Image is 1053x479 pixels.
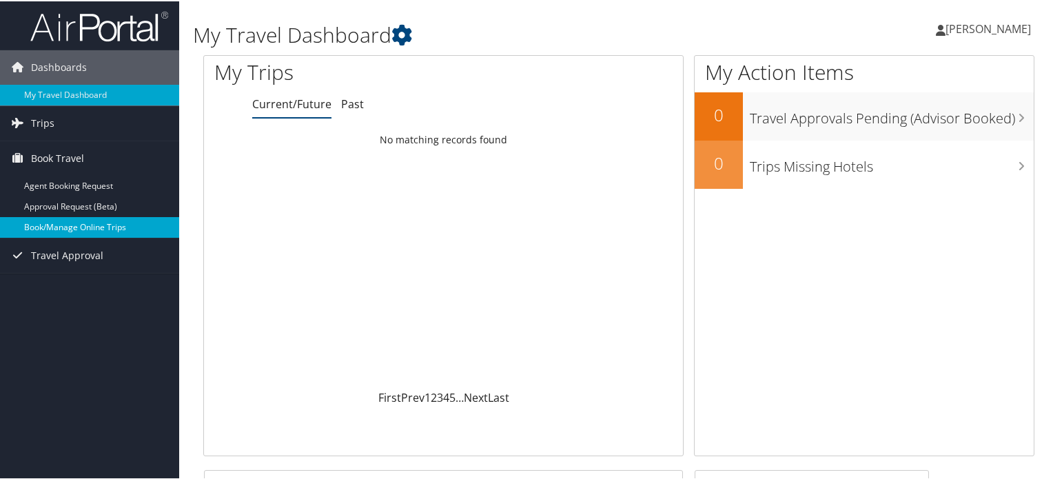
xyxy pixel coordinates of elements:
[695,139,1034,187] a: 0Trips Missing Hotels
[31,105,54,139] span: Trips
[425,389,431,404] a: 1
[378,389,401,404] a: First
[456,389,464,404] span: …
[464,389,488,404] a: Next
[695,57,1034,85] h1: My Action Items
[695,150,743,174] h2: 0
[695,102,743,125] h2: 0
[443,389,449,404] a: 4
[214,57,473,85] h1: My Trips
[31,49,87,83] span: Dashboards
[431,389,437,404] a: 2
[193,19,761,48] h1: My Travel Dashboard
[31,237,103,272] span: Travel Approval
[31,140,84,174] span: Book Travel
[204,126,683,151] td: No matching records found
[30,9,168,41] img: airportal-logo.png
[401,389,425,404] a: Prev
[936,7,1045,48] a: [PERSON_NAME]
[945,20,1031,35] span: [PERSON_NAME]
[252,95,331,110] a: Current/Future
[449,389,456,404] a: 5
[695,91,1034,139] a: 0Travel Approvals Pending (Advisor Booked)
[750,149,1034,175] h3: Trips Missing Hotels
[488,389,509,404] a: Last
[437,389,443,404] a: 3
[750,101,1034,127] h3: Travel Approvals Pending (Advisor Booked)
[341,95,364,110] a: Past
